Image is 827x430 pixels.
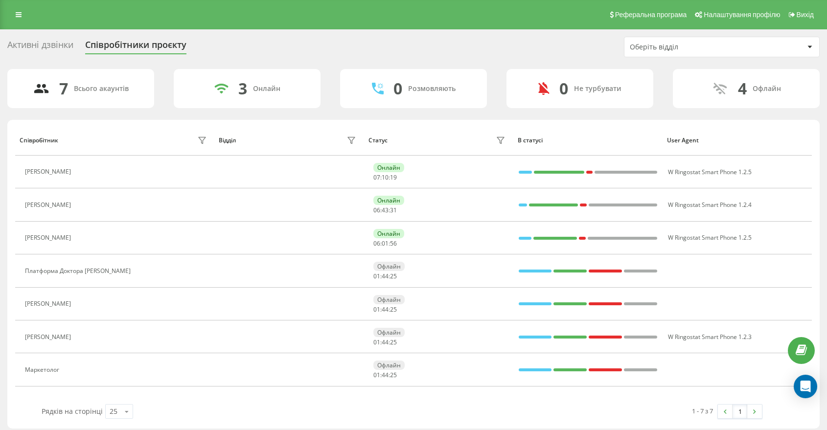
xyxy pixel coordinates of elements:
span: 01 [382,239,389,248]
span: 43 [382,206,389,214]
span: Вихід [797,11,814,19]
div: Офлайн [373,262,405,271]
span: 44 [382,338,389,346]
div: 1 - 7 з 7 [692,406,713,416]
a: 1 [733,405,747,418]
div: Онлайн [253,85,280,93]
span: 25 [390,338,397,346]
div: Онлайн [373,229,404,238]
div: : : [373,339,397,346]
span: 56 [390,239,397,248]
div: [PERSON_NAME] [25,234,73,241]
div: Маркетолог [25,366,62,373]
div: Розмовляють [408,85,456,93]
span: W Ringostat Smart Phone 1.2.5 [668,233,752,242]
span: 01 [373,338,380,346]
div: Не турбувати [574,85,621,93]
div: [PERSON_NAME] [25,202,73,208]
div: 0 [559,79,568,98]
div: : : [373,174,397,181]
span: 31 [390,206,397,214]
div: [PERSON_NAME] [25,334,73,340]
div: Співробітник [20,137,58,144]
div: Open Intercom Messenger [794,375,817,398]
div: Офлайн [373,295,405,304]
div: Офлайн [373,361,405,370]
div: User Agent [667,137,807,144]
div: : : [373,273,397,280]
div: : : [373,240,397,247]
div: 7 [59,79,68,98]
div: [PERSON_NAME] [25,168,73,175]
div: 3 [238,79,247,98]
div: Онлайн [373,196,404,205]
span: 01 [373,305,380,314]
span: 10 [382,173,389,181]
div: Статус [368,137,388,144]
span: W Ringostat Smart Phone 1.2.3 [668,333,752,341]
span: 06 [373,206,380,214]
span: 25 [390,305,397,314]
span: W Ringostat Smart Phone 1.2.4 [668,201,752,209]
span: 07 [373,173,380,181]
div: 0 [393,79,402,98]
span: Налаштування профілю [704,11,780,19]
span: 44 [382,305,389,314]
span: W Ringostat Smart Phone 1.2.5 [668,168,752,176]
span: 06 [373,239,380,248]
div: Активні дзвінки [7,40,73,55]
div: 25 [110,407,117,416]
span: 44 [382,272,389,280]
div: : : [373,306,397,313]
span: 01 [373,272,380,280]
div: Платформа Доктора [PERSON_NAME] [25,268,133,274]
div: : : [373,207,397,214]
span: Реферальна програма [615,11,687,19]
span: 19 [390,173,397,181]
span: 25 [390,371,397,379]
div: Онлайн [373,163,404,172]
div: Відділ [219,137,236,144]
span: Рядків на сторінці [42,407,103,416]
span: 01 [373,371,380,379]
div: : : [373,372,397,379]
div: В статусі [518,137,658,144]
span: 44 [382,371,389,379]
div: Оберіть відділ [630,43,747,51]
span: 25 [390,272,397,280]
div: Офлайн [753,85,781,93]
div: Всього акаунтів [74,85,129,93]
div: Співробітники проєкту [85,40,186,55]
div: [PERSON_NAME] [25,300,73,307]
div: 4 [738,79,747,98]
div: Офлайн [373,328,405,337]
